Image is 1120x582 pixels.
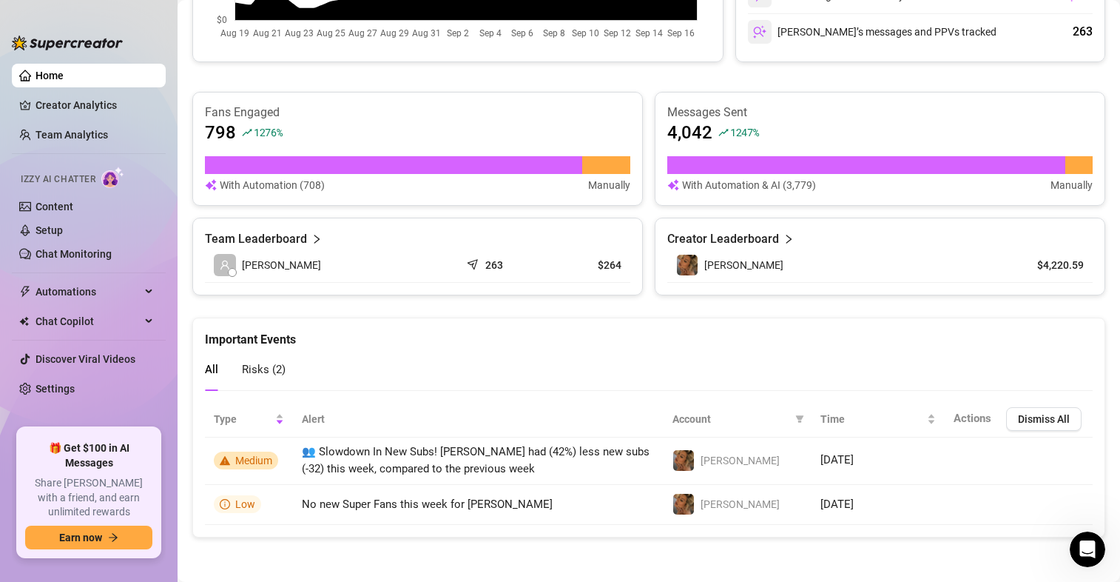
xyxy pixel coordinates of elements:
article: Team Leaderboard [205,230,307,248]
span: filter [792,408,807,430]
div: Ella says… [12,294,284,439]
span: 🎁 Get $100 in AI Messages [25,441,152,470]
div: Important Events [205,318,1093,349]
a: Chat Monitoring [36,248,112,260]
span: Share [PERSON_NAME] with a friend, and earn unlimited rewards [25,476,152,520]
div: Legallymel [216,196,272,211]
span: [PERSON_NAME] [701,498,780,510]
button: Send a message… [254,463,277,486]
div: I still need help :( [170,84,284,117]
img: svg%3e [667,177,679,193]
span: 1247 % [730,125,759,139]
div: 263 [1073,23,1093,41]
span: filter [795,415,804,424]
span: Actions [954,412,991,425]
span: 1276 % [254,125,283,139]
span: Account [672,411,789,427]
button: Start recording [94,469,106,481]
article: Messages Sent [667,104,1093,121]
div: Melanie says… [12,221,284,295]
a: Content [36,201,73,213]
span: thunderbolt [19,286,31,298]
div: [PERSON_NAME]’s messages and PPVs tracked [748,20,996,44]
textarea: Message… [13,438,283,463]
img: logo-BBDzfeDw.svg [12,36,123,50]
th: Time [812,401,945,438]
a: Home [36,70,64,81]
button: Upload attachment [70,469,82,481]
span: rise [242,127,252,138]
span: rise [718,127,729,138]
th: Alert [293,401,664,438]
article: $4,220.59 [1016,258,1084,272]
div: I still need help :( [182,93,272,108]
div: Melanie says… [12,84,284,129]
article: Fans Engaged [205,104,630,121]
button: Dismiss All [1006,407,1082,431]
div: What's the email address of the affected person? If this issue involves someone from your team, p... [12,294,243,407]
span: 👥 Slowdown In New Subs! [PERSON_NAME] had (42%) less new subs (-32) this week, compared to the pr... [302,445,650,476]
a: Setup [36,224,63,236]
span: send [467,255,482,270]
a: Creator Analytics [36,93,154,117]
span: All [205,363,218,376]
img: Melanie [677,255,698,275]
span: Earn now [59,532,102,543]
span: arrow-right [108,532,118,543]
div: Melanie says… [12,187,284,221]
span: user [220,260,230,270]
article: 263 [485,258,503,272]
span: Izzy AI Chatter [21,173,95,187]
span: Chat Copilot [36,310,141,333]
img: AI Chatter [101,167,124,188]
p: The team can also help [72,19,184,33]
div: [PERSON_NAME] • 2h ago [24,409,140,418]
div: What is the username of the affected account? [24,138,231,167]
article: Manually [588,177,630,193]
article: Creator Leaderboard [667,230,779,248]
span: [PERSON_NAME] [704,259,783,271]
div: If it's related to billing, please provide the email linked to the subscription. [24,369,231,398]
img: Profile image for Ella [42,8,66,32]
img: svg%3e [753,25,766,39]
span: [PERSON_NAME] [701,455,780,466]
button: Earn nowarrow-right [25,526,152,549]
button: Emoji picker [23,469,35,481]
span: Dismiss All [1018,413,1070,425]
img: Chat Copilot [19,316,29,327]
h1: [PERSON_NAME] [72,7,168,19]
div: Legallymel [204,187,284,220]
a: Settings [36,383,75,395]
span: Automations [36,280,141,304]
div: Close [260,6,286,33]
span: Time [820,411,924,427]
img: Melanie [673,494,694,515]
span: Low [235,498,255,510]
button: Gif picker [47,469,58,481]
article: 4,042 [667,121,712,144]
span: [DATE] [820,453,854,466]
article: With Automation (708) [220,177,325,193]
span: warning [220,455,230,466]
div: What's the email address of the affected person? If this issue involves someone from your team, p... [24,303,231,361]
a: Team Analytics [36,129,108,141]
span: [DATE] [820,498,854,511]
button: Home [232,6,260,34]
span: Risks ( 2 ) [242,363,286,376]
a: Discover Viral Videos [36,353,135,365]
span: Medium [235,455,272,466]
button: go back [10,6,38,34]
article: 798 [205,121,236,144]
div: What is the username of the affected account? [12,129,243,175]
article: With Automation & AI (3,779) [682,177,816,193]
div: Just wondering about all of the new bump messages in the account, was that a recent upgrade? Thanks! [53,221,284,283]
div: Just wondering about all of the new bump messages in the account, was that a recent upgrade? Thanks! [65,230,272,274]
span: right [311,230,322,248]
span: right [783,230,794,248]
th: Type [205,401,293,438]
article: Manually [1050,177,1093,193]
span: No new Super Fans this week for [PERSON_NAME] [302,498,553,511]
span: Type [214,411,272,427]
span: [PERSON_NAME] [242,257,321,273]
span: info-circle [220,499,230,509]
